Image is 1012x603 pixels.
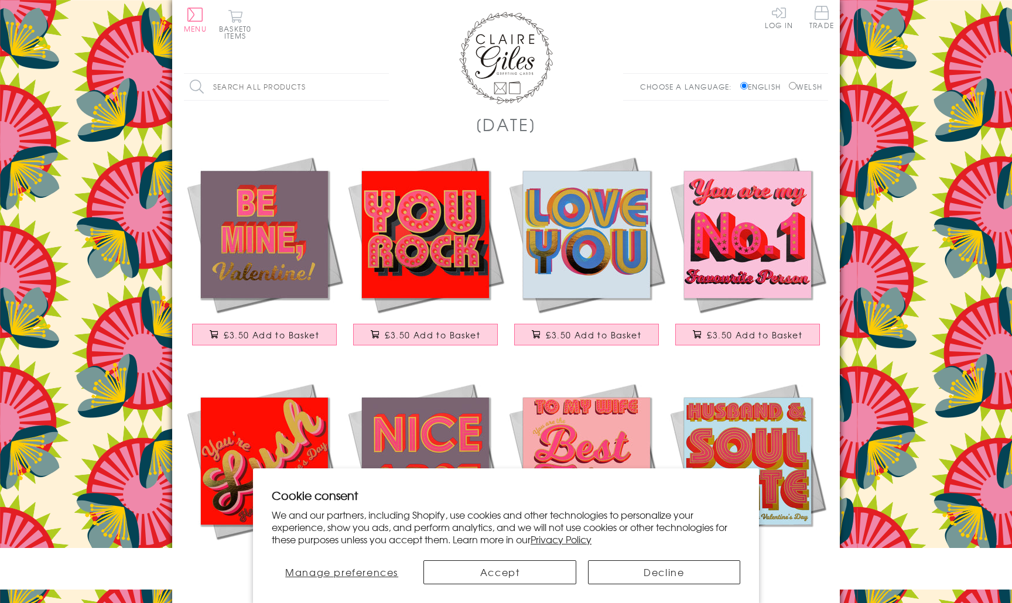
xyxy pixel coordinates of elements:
[667,154,828,357] a: Valentine's Day Card, No. 1, text foiled in shiny gold £3.50 Add to Basket
[345,381,506,584] a: Valentine's Day Card, Nice Arse, text foiled in shiny gold £3.50 Add to Basket
[765,6,793,29] a: Log In
[184,23,207,34] span: Menu
[345,381,506,542] img: Valentine's Day Card, Nice Arse, text foiled in shiny gold
[675,324,820,345] button: £3.50 Add to Basket
[272,560,412,584] button: Manage preferences
[192,324,337,345] button: £3.50 Add to Basket
[740,81,787,92] label: English
[506,381,667,584] a: Valentine's Day Card, Wife the Best Thing, text foiled in shiny gold £3.50 Add to Basket
[184,154,345,357] a: Valentine's Day Card, Be Mine, text foiled in shiny gold £3.50 Add to Basket
[219,9,251,39] button: Basket0 items
[809,6,834,29] span: Trade
[345,154,506,357] a: Valentine's Day Card, You Rock, text foiled in shiny gold £3.50 Add to Basket
[345,154,506,315] img: Valentine's Day Card, You Rock, text foiled in shiny gold
[667,154,828,315] img: Valentine's Day Card, No. 1, text foiled in shiny gold
[531,532,592,546] a: Privacy Policy
[588,560,740,584] button: Decline
[184,74,389,100] input: Search all products
[377,74,389,100] input: Search
[184,381,345,542] img: Valentine's Day Card, You're Lush, text foiled in shiny gold
[789,81,822,92] label: Welsh
[459,12,553,104] img: Claire Giles Greetings Cards
[423,560,576,584] button: Accept
[224,329,319,341] span: £3.50 Add to Basket
[740,82,748,90] input: English
[385,329,480,341] span: £3.50 Add to Basket
[184,381,345,584] a: Valentine's Day Card, You're Lush, text foiled in shiny gold £3.50 Add to Basket
[667,381,828,584] a: Valentine's Day Card, Husband Soul Mate, text foiled in shiny gold £3.50 Add to Basket
[353,324,498,345] button: £3.50 Add to Basket
[506,154,667,357] a: Valentine's Day Card, Love You, text foiled in shiny gold £3.50 Add to Basket
[272,487,740,503] h2: Cookie consent
[789,82,796,90] input: Welsh
[667,381,828,542] img: Valentine's Day Card, Husband Soul Mate, text foiled in shiny gold
[476,112,537,136] h1: [DATE]
[184,8,207,32] button: Menu
[809,6,834,31] a: Trade
[184,154,345,315] img: Valentine's Day Card, Be Mine, text foiled in shiny gold
[285,565,398,579] span: Manage preferences
[272,509,740,545] p: We and our partners, including Shopify, use cookies and other technologies to personalize your ex...
[224,23,251,41] span: 0 items
[506,154,667,315] img: Valentine's Day Card, Love You, text foiled in shiny gold
[707,329,802,341] span: £3.50 Add to Basket
[506,381,667,542] img: Valentine's Day Card, Wife the Best Thing, text foiled in shiny gold
[640,81,738,92] p: Choose a language:
[514,324,659,345] button: £3.50 Add to Basket
[546,329,641,341] span: £3.50 Add to Basket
